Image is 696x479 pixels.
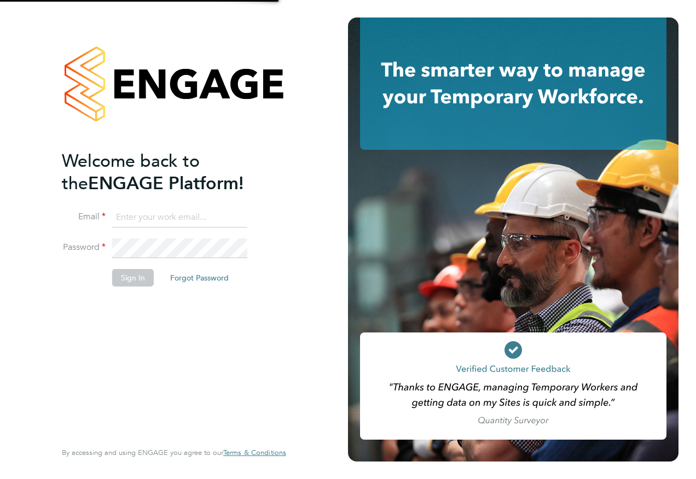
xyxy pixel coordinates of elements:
span: Welcome back to the [62,150,200,194]
span: By accessing and using ENGAGE you agree to our [62,448,286,457]
a: Terms & Conditions [223,448,286,457]
input: Enter your work email... [112,208,247,227]
label: Email [62,211,106,223]
button: Sign In [112,269,154,287]
label: Password [62,242,106,253]
button: Forgot Password [161,269,237,287]
h2: ENGAGE Platform! [62,150,275,195]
